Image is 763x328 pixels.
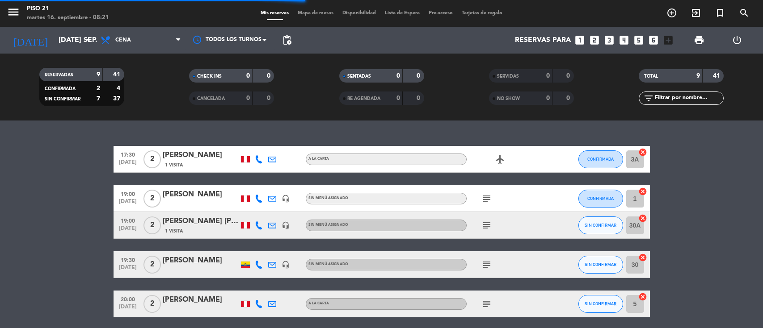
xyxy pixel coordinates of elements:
[282,261,290,269] i: headset_mic
[45,97,80,101] span: SIN CONFIRMAR
[117,265,139,275] span: [DATE]
[495,154,506,165] i: airplanemode_active
[165,162,183,169] span: 1 Visita
[282,35,292,46] span: pending_actions
[585,223,616,228] span: SIN CONFIRMAR
[566,73,572,79] strong: 0
[578,295,623,313] button: SIN CONFIRMAR
[308,223,348,227] span: Sin menú asignado
[633,34,645,46] i: looks_5
[662,34,674,46] i: add_box
[515,36,571,45] span: Reservas para
[589,34,600,46] i: looks_two
[143,150,161,168] span: 2
[117,188,139,199] span: 19:00
[578,216,623,234] button: SIN CONFIRMAR
[338,11,380,16] span: Disponibilidad
[117,149,139,159] span: 17:30
[585,301,616,306] span: SIN CONFIRMAR
[267,73,272,79] strong: 0
[117,254,139,265] span: 19:30
[256,11,293,16] span: Mis reservas
[117,199,139,209] span: [DATE]
[197,74,222,79] span: CHECK INS
[694,35,704,46] span: print
[163,149,239,161] div: [PERSON_NAME]
[566,95,572,101] strong: 0
[546,95,550,101] strong: 0
[308,262,348,266] span: Sin menú asignado
[481,193,492,204] i: subject
[587,196,614,201] span: CONFIRMADA
[117,215,139,225] span: 19:00
[97,71,100,78] strong: 9
[308,302,329,305] span: A la Carta
[117,294,139,304] span: 20:00
[546,73,550,79] strong: 0
[143,295,161,313] span: 2
[578,150,623,168] button: CONFIRMADA
[282,221,290,229] i: headset_mic
[574,34,586,46] i: looks_one
[143,190,161,208] span: 2
[163,255,239,266] div: [PERSON_NAME]
[638,253,647,262] i: cancel
[718,27,756,54] div: LOG OUT
[246,95,250,101] strong: 0
[497,74,519,79] span: SERVIDAS
[638,148,647,157] i: cancel
[585,262,616,267] span: SIN CONFIRMAR
[165,228,183,235] span: 1 Visita
[347,74,371,79] span: SENTADAS
[45,87,76,91] span: CONFIRMADA
[97,85,100,91] strong: 2
[197,96,225,101] span: CANCELADA
[45,73,73,77] span: RESERVADAS
[117,304,139,314] span: [DATE]
[715,8,725,18] i: turned_in_not
[7,5,20,19] i: menu
[163,294,239,306] div: [PERSON_NAME]
[643,93,654,104] i: filter_list
[638,214,647,223] i: cancel
[739,8,750,18] i: search
[380,11,424,16] span: Lista de Espera
[654,93,723,103] input: Filtrar por nombre...
[117,225,139,236] span: [DATE]
[691,8,701,18] i: exit_to_app
[713,73,722,79] strong: 41
[481,220,492,231] i: subject
[293,11,338,16] span: Mapa de mesas
[83,35,94,46] i: arrow_drop_down
[143,256,161,274] span: 2
[163,189,239,200] div: [PERSON_NAME]
[117,159,139,170] span: [DATE]
[481,259,492,270] i: subject
[7,30,54,50] i: [DATE]
[267,95,272,101] strong: 0
[143,216,161,234] span: 2
[115,37,131,43] span: Cena
[308,157,329,161] span: A la Carta
[603,34,615,46] i: looks_3
[578,190,623,208] button: CONFIRMADA
[27,4,109,13] div: Piso 21
[97,95,100,102] strong: 7
[308,196,348,200] span: Sin menú asignado
[417,73,422,79] strong: 0
[644,74,658,79] span: TOTAL
[638,292,647,301] i: cancel
[113,95,122,102] strong: 37
[246,73,250,79] strong: 0
[396,73,400,79] strong: 0
[7,5,20,22] button: menu
[618,34,630,46] i: looks_4
[696,73,700,79] strong: 9
[578,256,623,274] button: SIN CONFIRMAR
[666,8,677,18] i: add_circle_outline
[587,157,614,162] span: CONFIRMADA
[417,95,422,101] strong: 0
[117,85,122,91] strong: 4
[113,71,122,78] strong: 41
[732,35,742,46] i: power_settings_new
